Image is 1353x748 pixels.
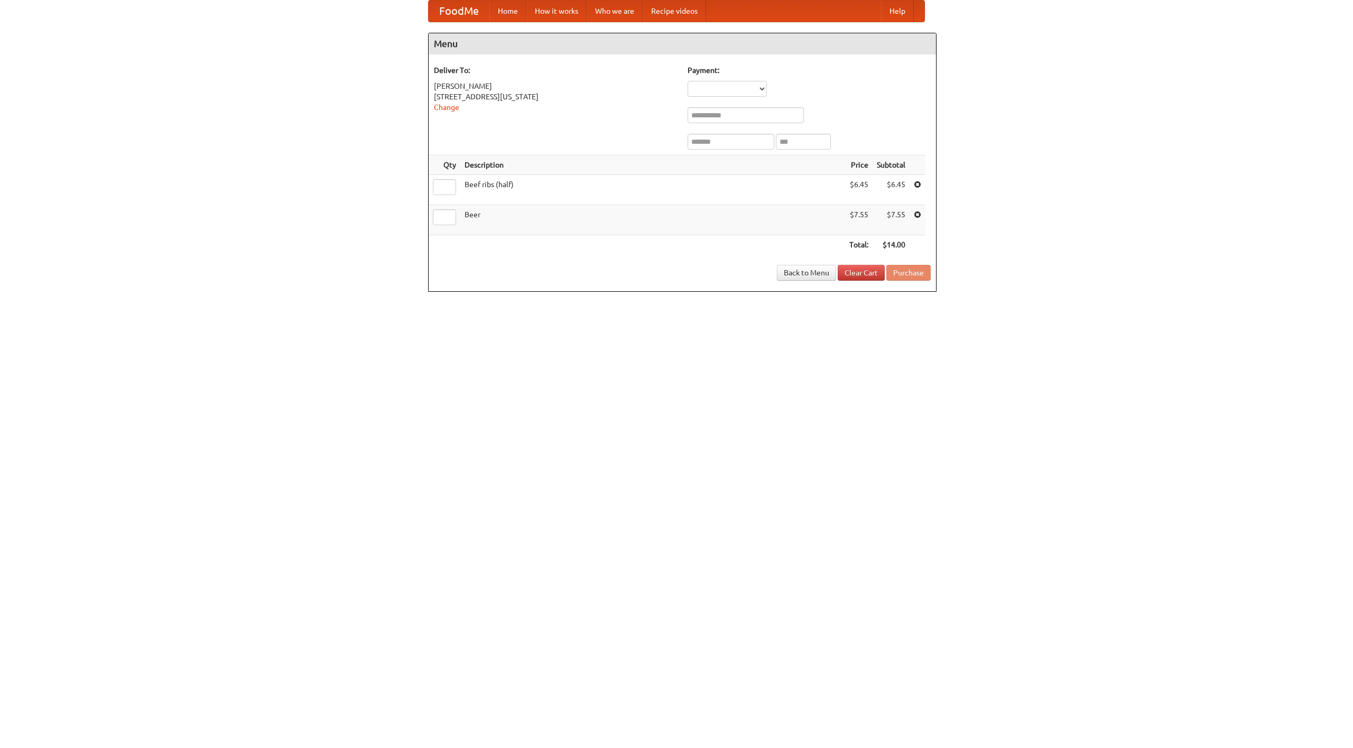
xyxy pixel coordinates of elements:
div: [PERSON_NAME] [434,81,677,91]
a: Recipe videos [643,1,706,22]
td: $7.55 [845,205,873,235]
td: Beef ribs (half) [460,175,845,205]
th: Price [845,155,873,175]
a: Change [434,103,459,112]
td: $6.45 [845,175,873,205]
a: Help [881,1,914,22]
a: Clear Cart [838,265,885,281]
a: How it works [526,1,587,22]
a: Back to Menu [777,265,836,281]
td: $7.55 [873,205,910,235]
a: Who we are [587,1,643,22]
a: Home [489,1,526,22]
th: Total: [845,235,873,255]
td: Beer [460,205,845,235]
div: [STREET_ADDRESS][US_STATE] [434,91,677,102]
th: $14.00 [873,235,910,255]
td: $6.45 [873,175,910,205]
th: Subtotal [873,155,910,175]
h5: Payment: [688,65,931,76]
h4: Menu [429,33,936,54]
th: Qty [429,155,460,175]
button: Purchase [886,265,931,281]
th: Description [460,155,845,175]
a: FoodMe [429,1,489,22]
h5: Deliver To: [434,65,677,76]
